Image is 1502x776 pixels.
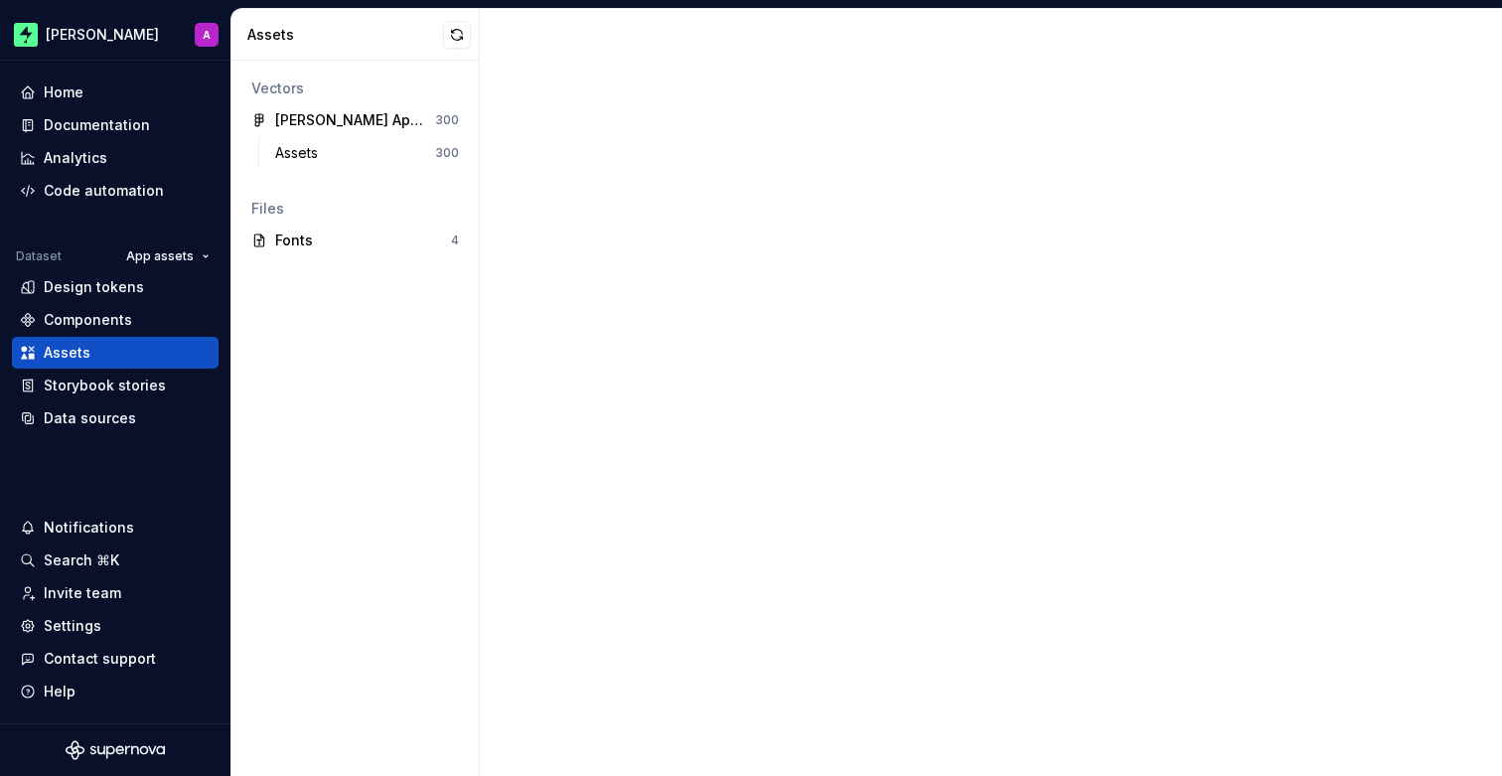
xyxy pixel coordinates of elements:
[44,583,121,603] div: Invite team
[12,610,219,642] a: Settings
[12,512,219,543] button: Notifications
[435,112,459,128] div: 300
[12,142,219,174] a: Analytics
[275,143,326,163] div: Assets
[44,408,136,428] div: Data sources
[12,77,219,108] a: Home
[12,676,219,707] button: Help
[44,115,150,135] div: Documentation
[12,175,219,207] a: Code automation
[243,104,467,136] a: [PERSON_NAME] App UI Kit300
[4,13,226,56] button: [PERSON_NAME]A
[243,225,467,256] a: Fonts4
[16,248,62,264] div: Dataset
[44,649,156,669] div: Contact support
[12,544,219,576] button: Search ⌘K
[44,148,107,168] div: Analytics
[117,242,219,270] button: App assets
[203,27,211,43] div: A
[251,78,459,98] div: Vectors
[44,550,119,570] div: Search ⌘K
[275,231,451,250] div: Fonts
[44,310,132,330] div: Components
[275,110,423,130] div: [PERSON_NAME] App UI Kit
[12,109,219,141] a: Documentation
[44,518,134,538] div: Notifications
[12,271,219,303] a: Design tokens
[46,25,159,45] div: [PERSON_NAME]
[267,137,467,169] a: Assets300
[66,740,165,760] svg: Supernova Logo
[247,25,443,45] div: Assets
[12,577,219,609] a: Invite team
[251,199,459,219] div: Files
[44,82,83,102] div: Home
[12,643,219,675] button: Contact support
[12,304,219,336] a: Components
[44,376,166,395] div: Storybook stories
[44,277,144,297] div: Design tokens
[14,23,38,47] img: f96ba1ec-f50a-46f8-b004-b3e0575dda59.png
[12,402,219,434] a: Data sources
[435,145,459,161] div: 300
[451,233,459,248] div: 4
[12,337,219,369] a: Assets
[126,248,194,264] span: App assets
[12,370,219,401] a: Storybook stories
[44,343,90,363] div: Assets
[44,682,75,701] div: Help
[44,616,101,636] div: Settings
[44,181,164,201] div: Code automation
